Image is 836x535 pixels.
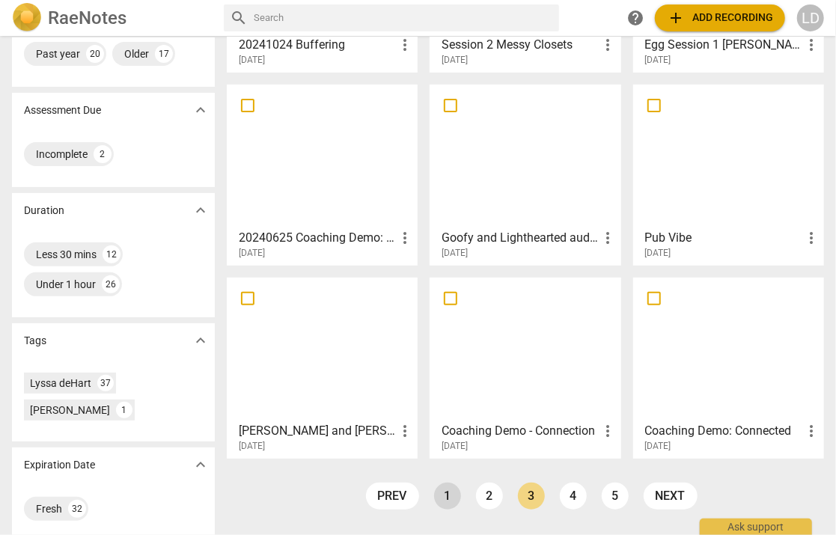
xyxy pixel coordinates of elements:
div: Incomplete [36,147,88,162]
a: 20240625 Coaching Demo: Lean into the Silence[DATE] [232,90,412,259]
span: [DATE] [442,440,468,453]
h3: Goofy and Lighthearted audio [442,229,599,247]
span: more_vert [396,36,414,54]
a: [PERSON_NAME] and [PERSON_NAME] Embodied Grounded Goal[DATE] [232,283,412,452]
a: Goofy and Lighthearted audio[DATE] [435,90,615,259]
div: 12 [103,245,120,263]
p: Expiration Date [24,457,95,473]
a: LogoRaeNotes [12,3,212,33]
div: 32 [68,500,86,518]
div: 26 [102,275,120,293]
div: Past year [36,46,80,61]
button: LD [797,4,824,31]
span: [DATE] [645,54,671,67]
div: Fresh [36,501,62,516]
a: Pub Vibe[DATE] [638,90,819,259]
span: [DATE] [442,247,468,260]
span: Add recording [667,9,773,27]
p: Duration [24,203,64,218]
span: more_vert [396,422,414,440]
span: help [626,9,644,27]
a: Page 2 [476,483,503,510]
span: more_vert [396,229,414,247]
p: Tags [24,333,46,349]
span: expand_more [192,456,210,474]
span: more_vert [802,229,820,247]
button: Show more [189,99,212,121]
a: Page 3 is your current page [518,483,545,510]
span: expand_more [192,101,210,119]
span: [DATE] [442,54,468,67]
h3: Lyssa and Woody Embodied Grounded Goal [239,422,396,440]
a: Coaching Demo: Connected[DATE] [638,283,819,452]
span: expand_more [192,331,210,349]
span: [DATE] [645,440,671,453]
span: [DATE] [645,247,671,260]
a: next [644,483,698,510]
h3: Pub Vibe [645,229,802,247]
div: 20 [86,45,104,63]
h3: 20241024 Buffering [239,36,396,54]
h3: 20240625 Coaching Demo: Lean into the Silence [239,229,396,247]
a: prev [366,483,419,510]
div: Less 30 mins [36,247,97,262]
a: Help [622,4,649,31]
span: add [667,9,685,27]
div: Ask support [700,519,812,535]
span: more_vert [802,36,820,54]
div: [PERSON_NAME] [30,403,110,418]
button: Upload [655,4,785,31]
img: Logo [12,3,42,33]
span: more_vert [599,229,617,247]
h3: Egg Session 1 Hannah [645,36,802,54]
span: expand_more [192,201,210,219]
span: more_vert [599,36,617,54]
div: 2 [94,145,112,163]
div: Lyssa deHart [30,376,91,391]
p: Assessment Due [24,103,101,118]
div: 1 [116,402,132,418]
h2: RaeNotes [48,7,126,28]
h3: Coaching Demo: Connected [645,422,802,440]
a: Coaching Demo - Connection[DATE] [435,283,615,452]
span: [DATE] [239,247,265,260]
button: Show more [189,199,212,221]
div: 37 [97,375,114,391]
span: search [230,9,248,27]
a: Page 5 [602,483,629,510]
span: more_vert [802,422,820,440]
span: [DATE] [239,440,265,453]
div: Under 1 hour [36,277,96,292]
span: more_vert [599,422,617,440]
button: Show more [189,329,212,352]
div: 17 [155,45,173,63]
a: Page 4 [560,483,587,510]
span: [DATE] [239,54,265,67]
div: Older [124,46,149,61]
a: Page 1 [434,483,461,510]
input: Search [254,6,553,30]
h3: Coaching Demo - Connection [442,422,599,440]
button: Show more [189,453,212,476]
h3: Session 2 Messy Closets [442,36,599,54]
